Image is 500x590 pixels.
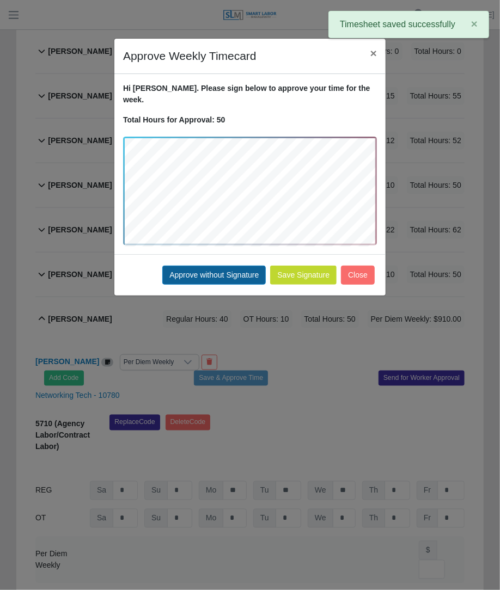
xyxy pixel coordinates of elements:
strong: Hi [PERSON_NAME]. Please sign below to approve your time for the week. [123,84,370,104]
div: Timesheet saved successfully [328,11,489,38]
button: Save Signature [270,266,337,285]
span: × [370,47,377,59]
h4: Approve Weekly Timecard [123,47,257,65]
button: Close [341,266,375,285]
span: × [471,17,478,30]
button: Approve without Signature [162,266,266,285]
button: Close [362,39,386,67]
strong: Total Hours for Approval: 50 [123,115,225,124]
